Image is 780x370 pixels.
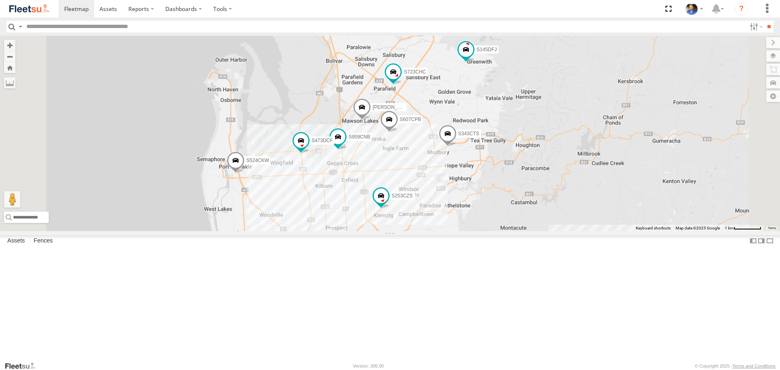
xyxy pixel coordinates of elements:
span: [PERSON_NAME] [373,104,413,110]
div: © Copyright 2025 - [695,364,776,368]
label: Map Settings [766,91,780,102]
a: Visit our Website [4,362,42,370]
button: Zoom in [4,40,15,51]
button: Zoom Home [4,62,15,73]
button: Map scale: 1 km per 64 pixels [722,225,764,231]
span: Map data ©2025 Google [676,226,720,230]
label: Dock Summary Table to the Left [749,235,757,247]
label: Dock Summary Table to the Right [757,235,765,247]
label: Hide Summary Table [766,235,774,247]
div: Matt Draper [682,3,706,15]
label: Search Query [17,21,24,32]
button: Zoom out [4,51,15,62]
button: Drag Pegman onto the map to open Street View [4,191,20,208]
label: Measure [4,77,15,89]
img: fleetsu-logo-horizontal.svg [8,3,50,14]
span: 1 km [725,226,734,230]
a: Terms (opens in new tab) [768,226,776,229]
span: S145DFJ [477,47,497,53]
label: Assets [3,236,29,247]
label: Fences [30,236,57,247]
label: Search Filter Options [747,21,764,32]
a: Terms and Conditions [732,364,776,368]
span: S607CPB [400,117,421,122]
i: ? [735,2,748,15]
span: S473DCF [312,138,333,143]
button: Keyboard shortcuts [636,225,671,231]
span: S343CTS [458,131,479,137]
span: S253CZS [392,193,413,199]
span: S723CHC [404,69,426,75]
span: S959CNB [349,134,370,140]
span: S524CKW [246,158,269,164]
div: Version: 306.00 [353,364,384,368]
